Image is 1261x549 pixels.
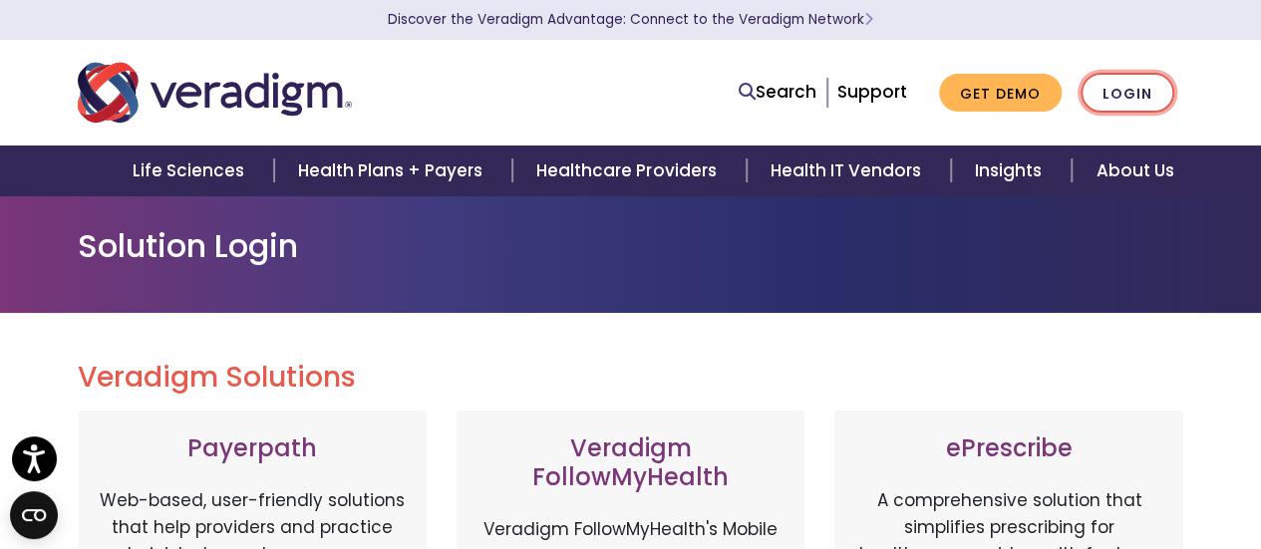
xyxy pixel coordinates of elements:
h3: Payerpath [98,434,407,463]
a: Discover the Veradigm Advantage: Connect to the Veradigm NetworkLearn More [388,10,873,29]
a: Insights [951,145,1072,196]
a: Healthcare Providers [512,145,746,196]
a: About Us [1072,145,1197,196]
h3: Veradigm FollowMyHealth [476,434,786,492]
span: Learn More [864,10,873,29]
h2: Veradigm Solutions [78,361,1184,395]
button: Open CMP widget [10,491,58,539]
a: Health IT Vendors [747,145,951,196]
h3: ePrescribe [854,434,1163,463]
a: Login [1081,73,1174,114]
img: Veradigm logo [78,60,352,126]
h1: Solution Login [78,227,1184,265]
a: Support [837,80,907,104]
a: Life Sciences [109,145,274,196]
a: Search [739,79,816,106]
a: Get Demo [939,74,1062,113]
a: Health Plans + Payers [274,145,512,196]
